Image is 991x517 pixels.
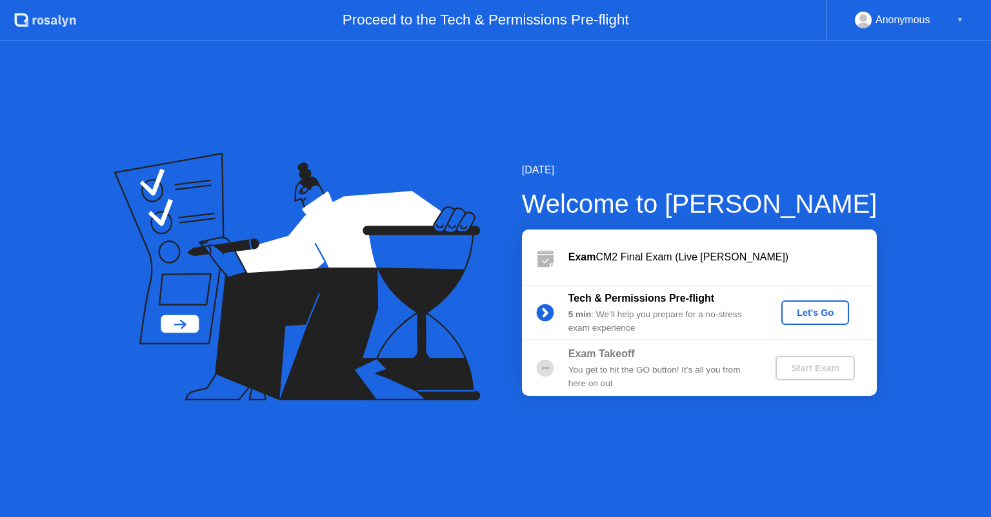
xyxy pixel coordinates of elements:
b: 5 min [568,309,592,319]
div: ▼ [957,12,963,28]
div: CM2 Final Exam (Live [PERSON_NAME]) [568,249,877,265]
div: : We’ll help you prepare for a no-stress exam experience [568,308,754,335]
b: Exam [568,251,596,262]
button: Let's Go [781,300,849,325]
b: Exam Takeoff [568,348,635,359]
b: Tech & Permissions Pre-flight [568,293,714,304]
div: [DATE] [522,162,877,178]
div: Start Exam [781,363,850,373]
div: Welcome to [PERSON_NAME] [522,184,877,223]
div: Anonymous [876,12,930,28]
div: Let's Go [786,307,844,318]
button: Start Exam [776,356,855,380]
div: You get to hit the GO button! It’s all you from here on out [568,364,754,390]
